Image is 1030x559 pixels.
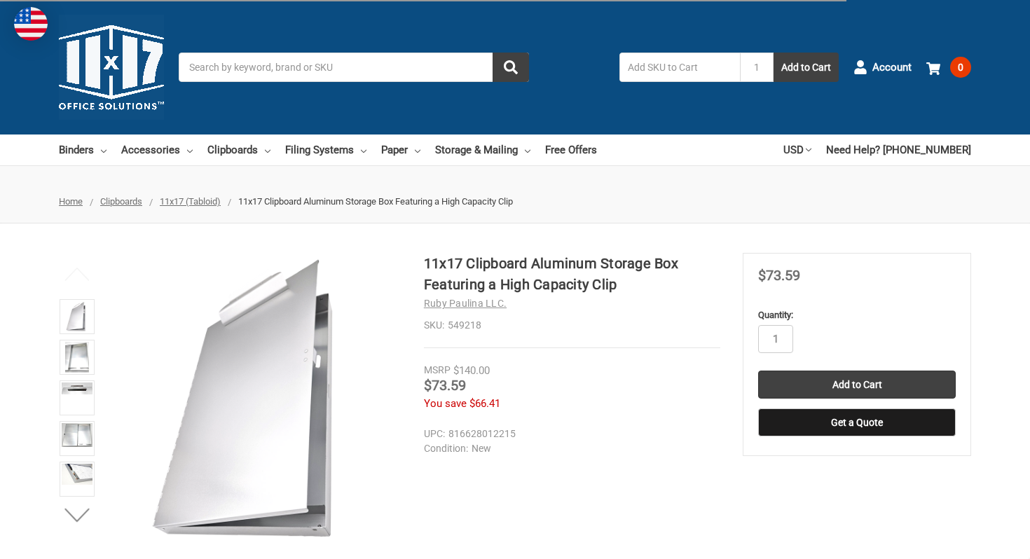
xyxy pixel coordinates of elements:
[62,382,92,395] img: 11x17 Clipboard Aluminum Storage Box Featuring a High Capacity Clip
[424,427,445,441] dt: UPC:
[107,253,401,547] img: 11x17 Clipboard Aluminum Storage Box Featuring a High Capacity Clip
[59,134,107,165] a: Binders
[619,53,740,82] input: Add SKU to Cart
[66,301,88,332] img: 11x17 Clipboard Aluminum Storage Box Featuring a High Capacity Clip
[926,49,971,85] a: 0
[424,441,714,456] dd: New
[424,377,466,394] span: $73.59
[758,267,800,284] span: $73.59
[424,397,467,410] span: You save
[62,464,92,485] img: 11x17 Clipboard Aluminum Storage Box Featuring a High Capacity Clip
[160,196,221,207] a: 11x17 (Tabloid)
[453,364,490,377] span: $140.00
[121,134,193,165] a: Accessories
[826,134,971,165] a: Need Help? [PHONE_NUMBER]
[56,501,99,529] button: Next
[424,318,444,333] dt: SKU:
[424,253,720,295] h1: 11x17 Clipboard Aluminum Storage Box Featuring a High Capacity Clip
[758,408,956,436] button: Get a Quote
[65,342,89,373] img: 11x17 Clipboard Aluminum Storage Box Featuring a High Capacity Clip
[100,196,142,207] a: Clipboards
[758,308,956,322] label: Quantity:
[285,134,366,165] a: Filing Systems
[59,196,83,207] a: Home
[424,318,720,333] dd: 549218
[872,60,912,76] span: Account
[853,49,912,85] a: Account
[424,363,451,378] div: MSRP
[62,423,92,447] img: 11x17 Clipboard Aluminum Storage Box Featuring a High Capacity Clip
[59,15,164,120] img: 11x17.com
[469,397,500,410] span: $66.41
[435,134,530,165] a: Storage & Mailing
[238,196,513,207] span: 11x17 Clipboard Aluminum Storage Box Featuring a High Capacity Clip
[774,53,839,82] button: Add to Cart
[207,134,270,165] a: Clipboards
[424,441,468,456] dt: Condition:
[950,57,971,78] span: 0
[545,134,597,165] a: Free Offers
[758,371,956,399] input: Add to Cart
[179,53,529,82] input: Search by keyword, brand or SKU
[56,260,99,288] button: Previous
[424,427,714,441] dd: 816628012215
[381,134,420,165] a: Paper
[783,134,811,165] a: USD
[14,7,48,41] img: duty and tax information for United States
[424,298,507,309] a: Ruby Paulina LLC.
